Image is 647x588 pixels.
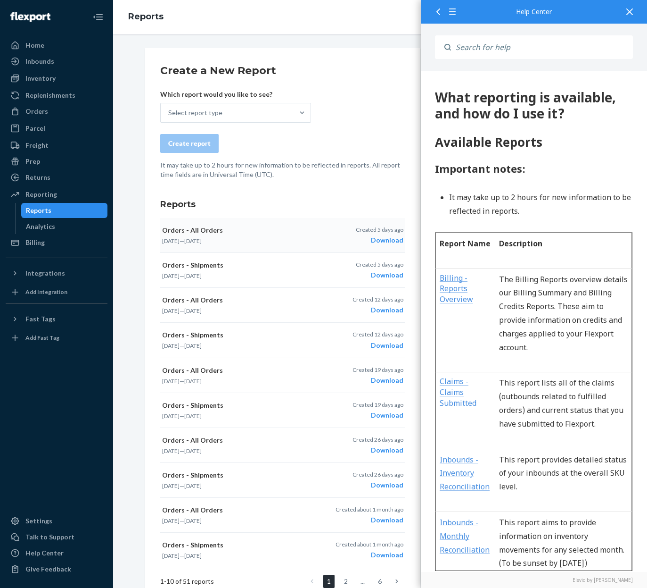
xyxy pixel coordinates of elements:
[352,341,403,350] div: Download
[162,295,321,305] p: Orders - All Orders
[162,482,321,490] p: —
[6,562,107,577] button: Give Feedback
[352,445,403,455] div: Download
[184,412,202,420] time: [DATE]
[6,330,107,345] a: Add Fast Tag
[162,470,321,480] p: Orders - Shipments
[160,198,405,210] h3: Reports
[352,330,403,338] p: Created 12 days ago
[336,550,403,560] div: Download
[25,516,52,526] div: Settings
[78,445,207,499] p: This report aims to provide information on inventory movements for any selected month. (To be sun...
[89,8,107,26] button: Close Navigation
[14,62,212,81] h1: Available Reports
[160,577,214,586] span: 1 - 10 of 51 reports
[21,7,40,15] span: Chat
[162,447,180,454] time: [DATE]
[162,401,321,410] p: Orders - Shipments
[356,270,403,280] div: Download
[160,498,405,533] button: Orders - All Orders[DATE]—[DATE]Created about 1 month agoDownload
[352,411,403,420] div: Download
[336,540,403,548] p: Created about 1 month ago
[168,108,222,118] div: Select report type
[162,307,180,314] time: [DATE]
[451,35,633,59] input: Search
[323,575,335,588] a: Page 1 is your current page
[6,121,107,136] a: Parcel
[160,288,405,323] button: Orders - All Orders[DATE]—[DATE]Created 12 days agoDownload
[352,295,403,303] p: Created 12 days ago
[162,307,321,315] p: —
[26,222,55,231] div: Analytics
[160,90,311,99] p: Which report would you like to see?
[6,546,107,561] a: Help Center
[162,272,180,279] time: [DATE]
[357,575,369,588] li: ...
[6,311,107,327] button: Fast Tags
[160,134,219,153] button: Create report
[25,57,54,66] div: Inbounds
[162,505,321,515] p: Orders - All Orders
[25,548,64,558] div: Help Center
[352,305,403,315] div: Download
[107,567,147,577] a: dashboard.
[6,266,107,281] button: Integrations
[78,384,206,421] span: This report provides detailed status of your inbounds at the overall SKU level.
[25,74,56,83] div: Inventory
[121,3,171,31] ol: breadcrumbs
[25,190,57,199] div: Reporting
[162,447,321,455] p: —
[168,139,211,148] div: Create report
[352,401,403,409] p: Created 19 days ago
[25,173,50,182] div: Returns
[336,505,403,513] p: Created about 1 month ago
[184,378,202,385] time: [DATE]
[21,219,108,234] a: Analytics
[162,540,321,550] p: Orders - Shipments
[160,160,405,179] p: It may take up to 2 hours for new information to be reflected in reports. All report time fields ...
[184,342,202,349] time: [DATE]
[162,377,321,385] p: —
[162,436,321,445] p: Orders - All Orders
[162,517,321,525] p: —
[160,218,405,253] button: Orders - All Orders[DATE]—[DATE]Created 5 days agoDownload
[26,206,51,215] div: Reports
[160,533,405,567] button: Orders - Shipments[DATE]—[DATE]Created about 1 month agoDownload
[14,19,212,50] div: 137 What reporting is available, and how do I use it?
[162,342,321,350] p: —
[162,237,321,245] p: —
[25,107,48,116] div: Orders
[184,552,202,559] time: [DATE]
[356,226,403,234] p: Created 5 days ago
[78,168,122,178] strong: Description
[6,154,107,169] a: Prep
[435,8,633,15] div: Help Center
[184,237,202,244] time: [DATE]
[352,480,403,490] div: Download
[10,12,50,22] img: Flexport logo
[160,253,405,288] button: Orders - Shipments[DATE]—[DATE]Created 5 days agoDownload
[162,517,180,524] time: [DATE]
[184,482,202,489] time: [DATE]
[340,575,352,588] a: Page 2
[6,187,107,202] a: Reporting
[160,393,405,428] button: Orders - Shipments[DATE]—[DATE]Created 19 days agoDownload
[162,366,321,375] p: Orders - All Orders
[162,330,321,340] p: Orders - Shipments
[162,482,180,489] time: [DATE]
[162,552,180,559] time: [DATE]
[184,447,202,454] time: [DATE]
[78,202,207,284] p: The Billing Reports overview details our Billing Summary and Billing Credits Reports. These aim t...
[25,314,56,324] div: Fast Tags
[6,529,107,545] button: Talk to Support
[14,542,212,561] h1: How do I create a report?
[356,260,403,269] p: Created 5 days ago
[6,170,107,185] a: Returns
[6,38,107,53] a: Home
[6,138,107,153] a: Freight
[184,307,202,314] time: [DATE]
[14,565,212,579] p: Step 1. Go to the reporting
[19,305,56,337] a: Claims - Claims Submitted
[162,378,180,385] time: [DATE]
[162,237,180,244] time: [DATE]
